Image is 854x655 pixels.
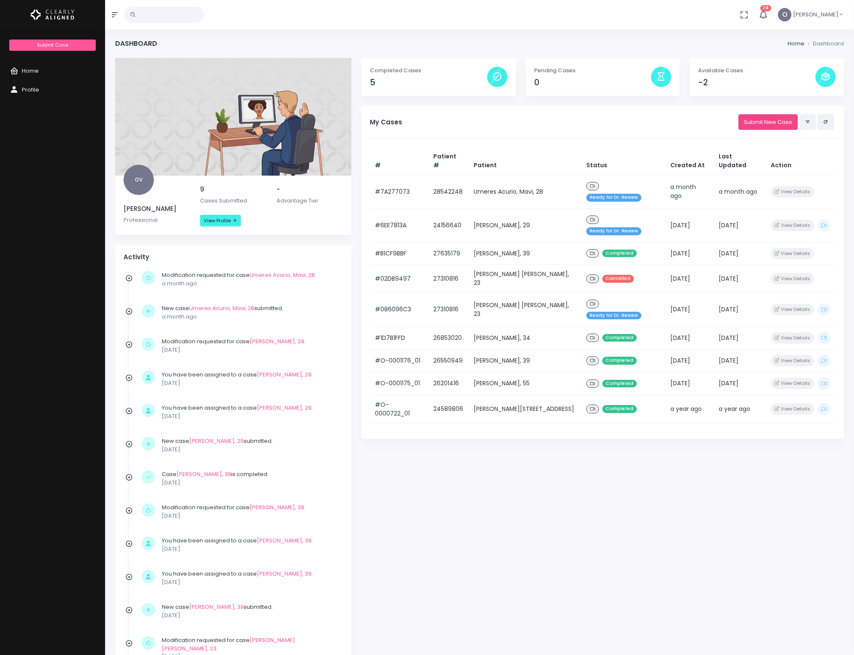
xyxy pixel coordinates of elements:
[714,395,766,423] td: a year ago
[602,275,634,283] span: Cancelled
[428,208,469,242] td: 24156640
[428,265,469,293] td: 27310816
[714,147,766,175] th: Last Updated
[250,271,315,279] a: Umeres Acurio, Mavi, 28
[257,371,311,379] a: [PERSON_NAME], 29
[665,208,714,242] td: [DATE]
[200,186,266,193] h5: 9
[9,39,95,51] a: Submit Case
[771,220,814,231] button: View Details
[586,194,641,202] span: Ready for Dr. Review
[602,357,637,365] span: Completed
[177,470,231,478] a: [PERSON_NAME], 39
[714,242,766,265] td: [DATE]
[370,118,738,126] h5: My Cases
[804,39,844,48] li: Dashboard
[714,208,766,242] td: [DATE]
[200,215,241,226] a: View Profile
[771,273,814,284] button: View Details
[277,197,343,205] p: Advantage Tier
[124,253,343,261] h4: Activity
[162,337,339,354] div: Modification requested for case .
[469,147,581,175] th: Patient
[428,293,469,326] td: 27310816
[162,545,339,553] p: [DATE]
[370,265,428,293] td: #02DB9497
[370,66,487,75] p: Completed Cases
[162,445,339,454] p: [DATE]
[370,326,428,349] td: #1D7B1FFD
[469,293,581,326] td: [PERSON_NAME] [PERSON_NAME], 23
[257,570,311,578] a: [PERSON_NAME], 39
[22,86,39,94] span: Profile
[469,242,581,265] td: [PERSON_NAME], 39
[469,395,581,423] td: [PERSON_NAME][STREET_ADDRESS]
[428,372,469,395] td: 26201416
[189,437,244,445] a: [PERSON_NAME], 29
[428,175,469,208] td: 28542248
[469,326,581,349] td: [PERSON_NAME], 34
[665,293,714,326] td: [DATE]
[31,6,74,24] img: Logo Horizontal
[771,355,814,366] button: View Details
[370,242,428,265] td: #B1CF9BBF
[162,437,339,453] div: New case submitted.
[602,405,637,413] span: Completed
[714,293,766,326] td: [DATE]
[370,349,428,372] td: #O-0001176_01
[698,78,815,87] h4: -2
[788,39,804,48] li: Home
[162,279,339,288] p: a month ago
[257,404,311,412] a: [PERSON_NAME], 29
[665,372,714,395] td: [DATE]
[162,379,339,387] p: [DATE]
[760,5,771,11] span: 24
[162,537,339,553] div: You have been assigned to a case .
[771,332,814,344] button: View Details
[714,326,766,349] td: [DATE]
[602,250,637,258] span: Completed
[428,242,469,265] td: 27635179
[189,304,254,312] a: Umeres Acurio, Mavi, 28
[714,349,766,372] td: [DATE]
[370,395,428,423] td: #O-0000722_01
[534,78,651,87] h4: 0
[793,11,838,19] span: [PERSON_NAME]
[469,372,581,395] td: [PERSON_NAME], 55
[602,334,637,342] span: Completed
[124,165,154,195] span: OV
[428,395,469,423] td: 24589806
[778,8,791,21] span: O
[115,39,157,47] h4: Dashboard
[534,66,651,75] p: Pending Cases
[665,175,714,208] td: a month ago
[665,349,714,372] td: [DATE]
[124,216,190,224] p: Professional
[162,313,339,321] p: a month ago
[370,208,428,242] td: #6EE7813A
[469,175,581,208] td: Umeres Acurio, Mavi, 28
[162,412,339,421] p: [DATE]
[162,346,339,354] p: [DATE]
[771,304,814,315] button: View Details
[162,636,295,652] a: [PERSON_NAME] [PERSON_NAME], 23
[428,349,469,372] td: 26550949
[162,503,339,520] div: Modification requested for case .
[602,380,637,388] span: Completed
[257,537,311,545] a: [PERSON_NAME], 39
[469,208,581,242] td: [PERSON_NAME], 29
[581,147,665,175] th: Status
[162,371,339,387] div: You have been assigned to a case .
[370,78,487,87] h4: 5
[162,512,339,520] p: [DATE]
[162,404,339,420] div: You have been assigned to a case .
[469,265,581,293] td: [PERSON_NAME] [PERSON_NAME], 23
[714,372,766,395] td: [DATE]
[714,265,766,293] td: [DATE]
[698,66,815,75] p: Available Cases
[370,293,428,326] td: #086096C3
[250,337,304,345] a: [PERSON_NAME], 29
[162,304,339,321] div: New case submitted.
[37,42,68,48] span: Submit Case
